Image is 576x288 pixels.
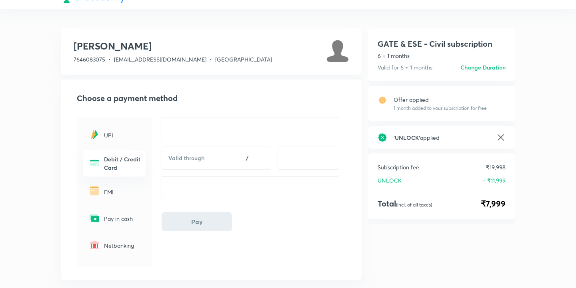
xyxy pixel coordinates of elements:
h4: Total [378,198,432,210]
span: 7646083075 [74,56,105,63]
p: - ₹11,999 [483,176,506,185]
p: 6 + 1 months [378,52,506,60]
img: offer [378,95,387,105]
h6: Valid through [168,154,224,162]
p: EMI [104,188,141,196]
h6: Debit / Credit Card [104,155,141,172]
p: 1 month added to your subscription for free [394,105,487,112]
span: • [210,56,212,63]
img: Avatar [326,40,349,62]
h6: Change Duration [460,63,506,72]
p: (Incl. of all taxes) [396,202,432,208]
img: - [88,128,101,141]
h6: / [246,154,248,162]
p: Valid for 6 + 1 months [378,63,432,72]
span: ₹7,999 [481,198,506,210]
p: Netbanking [104,241,141,250]
span: [EMAIL_ADDRESS][DOMAIN_NAME] [114,56,206,63]
span: Pay [191,218,203,226]
p: Subscription fee [378,163,419,171]
p: Offer applied [394,95,487,104]
h6: applied [394,133,490,142]
h2: Choose a payment method [77,92,349,104]
p: ₹19,998 [486,163,506,171]
span: • [108,56,111,63]
button: Pay [162,212,232,231]
p: Pay in cash [104,215,141,223]
h1: GATE & ESE - Civil subscription [378,38,492,50]
span: [GEOGRAPHIC_DATA] [215,56,272,63]
img: - [88,185,101,197]
p: UPI [104,131,141,139]
img: - [88,212,101,224]
img: - [88,157,101,169]
span: ' UNLOCK ' [394,134,420,141]
h3: [PERSON_NAME] [74,40,272,52]
img: - [88,238,101,251]
p: UNLOCK [378,176,402,185]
